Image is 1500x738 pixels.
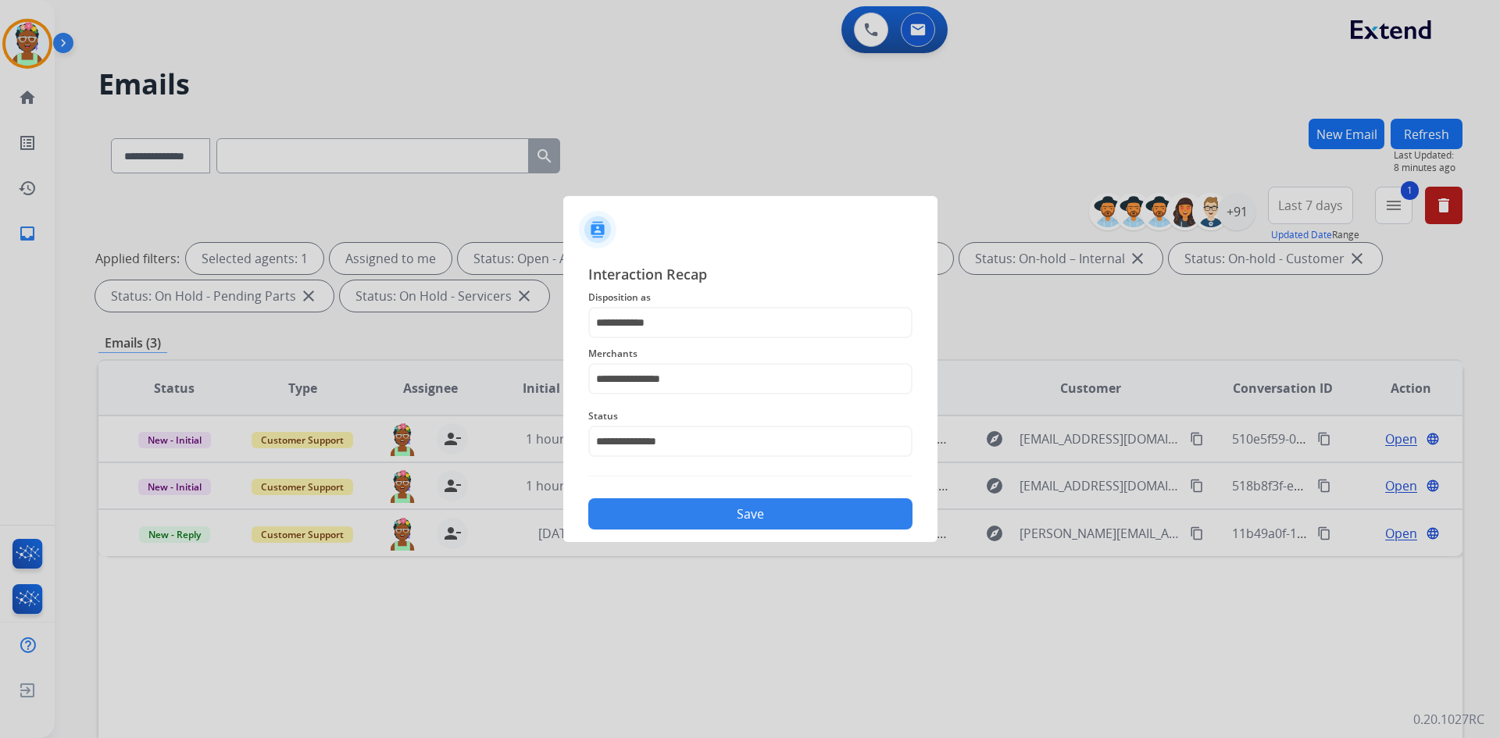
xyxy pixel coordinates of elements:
[588,407,912,426] span: Status
[588,476,912,476] img: contact-recap-line.svg
[579,211,616,248] img: contactIcon
[588,263,912,288] span: Interaction Recap
[588,344,912,363] span: Merchants
[1413,710,1484,729] p: 0.20.1027RC
[588,498,912,529] button: Save
[588,288,912,307] span: Disposition as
